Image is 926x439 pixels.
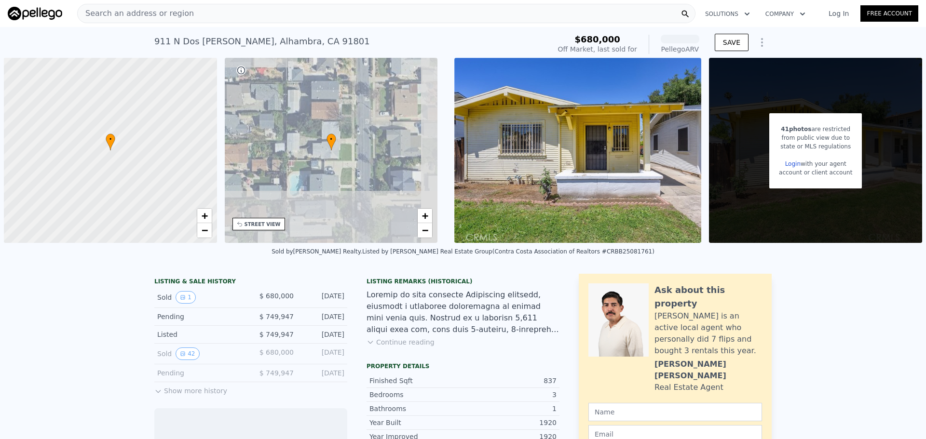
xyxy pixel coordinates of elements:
[259,331,294,338] span: $ 749,947
[588,403,762,421] input: Name
[574,34,620,44] span: $680,000
[454,58,701,243] img: Sale: 165987774 Parcel: 49897645
[781,126,811,133] span: 41 photos
[154,382,227,396] button: Show more history
[301,291,344,304] div: [DATE]
[176,347,199,360] button: View historical data
[272,248,362,255] div: Sold by [PERSON_NAME] Realty .
[369,418,463,427] div: Year Built
[154,278,347,287] div: LISTING & SALE HISTORY
[157,330,243,339] div: Listed
[301,330,344,339] div: [DATE]
[201,210,207,222] span: +
[301,312,344,321] div: [DATE]
[752,33,772,52] button: Show Options
[259,292,294,300] span: $ 680,000
[157,368,243,378] div: Pending
[785,160,801,167] a: Login
[367,278,559,285] div: Listing Remarks (Historical)
[418,223,432,238] a: Zoom out
[801,160,846,167] span: with your agent
[654,359,762,382] div: [PERSON_NAME] [PERSON_NAME]
[259,313,294,320] span: $ 749,947
[245,221,281,228] div: STREET VIEW
[106,135,115,144] span: •
[463,418,557,427] div: 1920
[369,390,463,399] div: Bedrooms
[779,168,852,177] div: account or client account
[779,133,852,142] div: from public view due to
[367,362,559,370] div: Property details
[8,7,62,20] img: Pellego
[301,347,344,360] div: [DATE]
[362,248,654,255] div: Listed by [PERSON_NAME] Real Estate Group (Contra Costa Association of Realtors #CRBB25081761)
[661,44,699,54] div: Pellego ARV
[654,310,762,357] div: [PERSON_NAME] is an active local agent who personally did 7 flips and bought 3 rentals this year.
[259,348,294,356] span: $ 680,000
[654,382,723,393] div: Real Estate Agent
[654,283,762,310] div: Ask about this property
[715,34,749,51] button: SAVE
[197,223,212,238] a: Zoom out
[201,224,207,236] span: −
[463,390,557,399] div: 3
[422,210,428,222] span: +
[779,142,852,151] div: state or MLS regulations
[154,35,370,48] div: 911 N Dos [PERSON_NAME] , Alhambra , CA 91801
[157,312,243,321] div: Pending
[418,209,432,223] a: Zoom in
[327,133,336,150] div: •
[463,376,557,386] div: 837
[697,5,758,23] button: Solutions
[78,8,194,19] span: Search an address or region
[197,209,212,223] a: Zoom in
[157,291,243,304] div: Sold
[758,5,813,23] button: Company
[369,404,463,413] div: Bathrooms
[422,224,428,236] span: −
[106,133,115,150] div: •
[367,289,559,335] div: Loremip do sita consecte Adipiscing elitsedd, eiusmodt i utlaboree doloremagna al enimad mini ven...
[176,291,196,304] button: View historical data
[157,347,243,360] div: Sold
[259,369,294,377] span: $ 749,947
[367,337,435,347] button: Continue reading
[779,125,852,133] div: are restricted
[301,368,344,378] div: [DATE]
[327,135,336,144] span: •
[558,44,637,54] div: Off Market, last sold for
[817,9,860,18] a: Log In
[369,376,463,386] div: Finished Sqft
[860,5,918,22] a: Free Account
[463,404,557,413] div: 1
